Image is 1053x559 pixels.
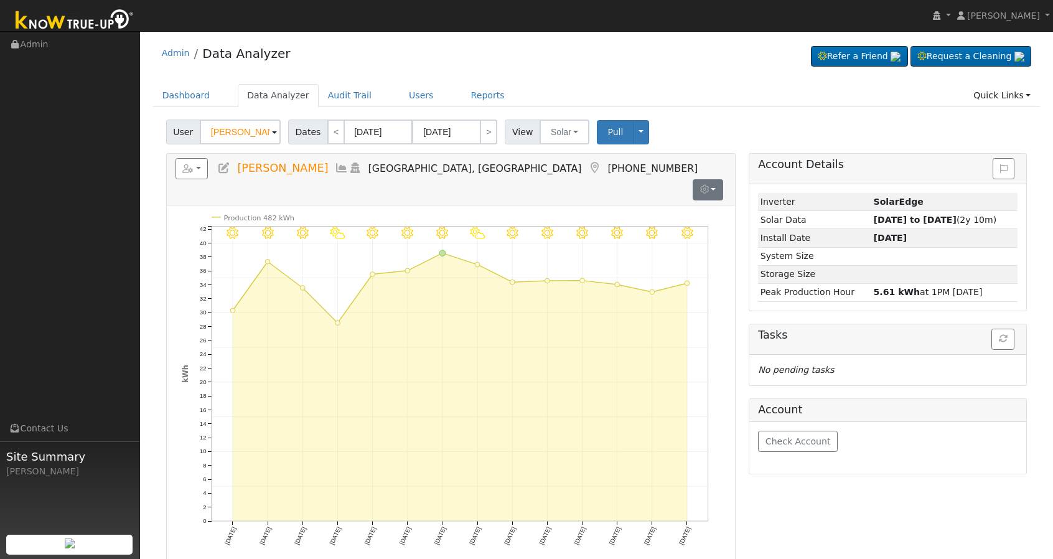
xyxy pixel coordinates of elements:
text: 24 [200,350,207,357]
i: 9/29 - MostlyClear [227,227,238,238]
a: Users [400,84,443,107]
i: 10/09 - Clear [576,227,588,238]
i: No pending tasks [758,365,834,375]
text: 6 [203,476,206,482]
span: (2y 10m) [874,215,997,225]
circle: onclick="" [230,308,235,313]
a: Map [587,162,601,174]
i: 10/07 - Clear [507,227,518,238]
text: 14 [200,420,207,427]
text: 26 [200,337,207,344]
span: User [166,120,200,144]
text: 16 [200,406,207,413]
text: 36 [200,267,207,274]
a: Data Analyzer [202,46,290,61]
circle: onclick="" [335,321,340,326]
text: [DATE] [573,525,587,545]
a: Refer a Friend [811,46,908,67]
text: [DATE] [643,525,657,545]
a: Edit User (948) [217,162,231,174]
circle: onclick="" [685,281,690,286]
a: > [480,120,497,144]
h5: Account [758,403,802,416]
i: 10/10 - Clear [611,227,623,238]
a: Multi-Series Graph [335,162,349,174]
span: View [505,120,540,144]
i: 10/08 - Clear [541,227,553,238]
text: Production 482 kWh [223,214,294,222]
text: 0 [203,517,206,524]
h5: Account Details [758,158,1018,171]
img: Know True-Up [9,7,140,35]
input: Select a User [200,120,281,144]
text: [DATE] [538,525,552,545]
i: 10/05 - Clear [436,227,448,238]
span: Site Summary [6,448,133,465]
text: 20 [200,378,207,385]
span: [PHONE_NUMBER] [607,162,698,174]
a: < [327,120,345,144]
td: System Size [758,247,871,265]
span: [DATE] [874,233,907,243]
circle: onclick="" [580,278,585,283]
td: Install Date [758,229,871,247]
text: [DATE] [503,525,517,545]
span: [PERSON_NAME] [237,162,328,174]
circle: onclick="" [300,285,305,290]
text: 34 [200,281,207,288]
span: Pull [607,127,623,137]
text: [DATE] [223,525,238,545]
a: Quick Links [964,84,1040,107]
td: at 1PM [DATE] [871,283,1018,301]
img: retrieve [891,52,901,62]
text: [DATE] [678,525,692,545]
i: 10/12 - Clear [681,227,693,238]
text: 22 [200,364,207,371]
text: 12 [200,434,207,441]
a: Reports [462,84,514,107]
text: 28 [200,323,207,330]
text: [DATE] [608,525,622,545]
text: [DATE] [363,525,377,545]
h5: Tasks [758,329,1018,342]
a: Admin [162,48,190,58]
td: Solar Data [758,211,871,229]
img: retrieve [1014,52,1024,62]
text: 8 [203,462,206,469]
span: [PERSON_NAME] [967,11,1040,21]
text: [DATE] [468,525,482,545]
text: 2 [203,504,206,510]
a: Dashboard [153,84,220,107]
circle: onclick="" [545,278,550,283]
circle: onclick="" [265,259,270,264]
circle: onclick="" [650,289,655,294]
text: kWh [180,365,189,383]
a: Request a Cleaning [910,46,1031,67]
circle: onclick="" [405,268,410,273]
a: Data Analyzer [238,84,319,107]
img: retrieve [65,538,75,548]
div: [PERSON_NAME] [6,465,133,478]
text: [DATE] [433,525,447,545]
i: 10/11 - Clear [646,227,658,238]
button: Check Account [758,431,838,452]
i: 9/30 - Clear [261,227,273,238]
a: Audit Trail [319,84,381,107]
a: Login As (last Never) [349,162,362,174]
span: [GEOGRAPHIC_DATA], [GEOGRAPHIC_DATA] [368,162,582,174]
circle: onclick="" [370,271,375,276]
text: [DATE] [293,525,307,545]
circle: onclick="" [615,282,620,287]
button: Solar [540,120,589,144]
td: Inverter [758,193,871,211]
span: Dates [288,120,328,144]
circle: onclick="" [475,262,480,267]
strong: [DATE] to [DATE] [874,215,957,225]
i: 10/01 - Clear [297,227,309,238]
text: 40 [200,240,207,247]
text: [DATE] [398,525,413,545]
button: Refresh [991,329,1014,350]
text: [DATE] [258,525,273,545]
i: 10/03 - MostlyClear [367,227,378,238]
button: Issue History [993,158,1014,179]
